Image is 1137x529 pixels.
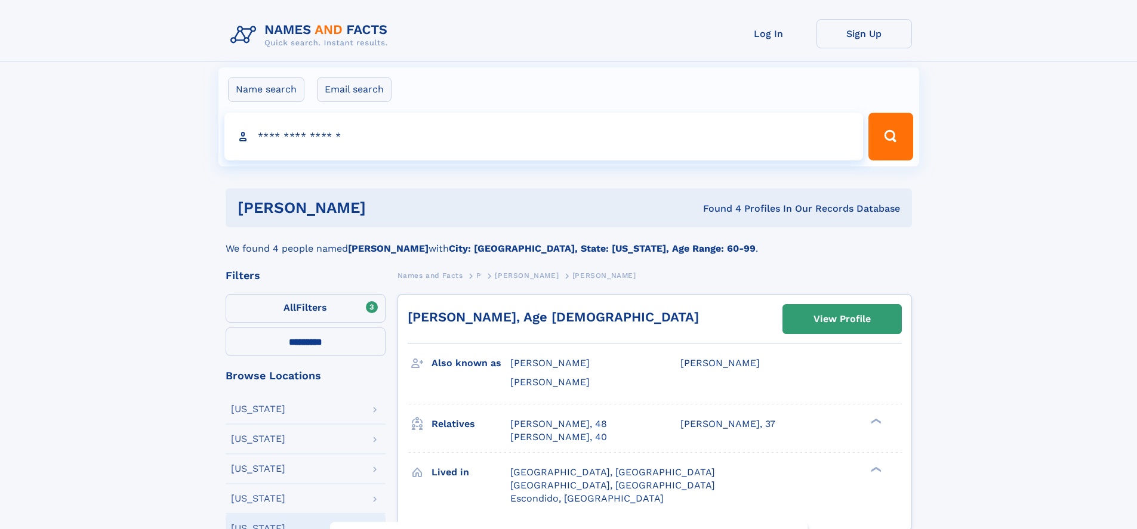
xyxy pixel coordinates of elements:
span: [PERSON_NAME] [510,376,590,388]
div: Found 4 Profiles In Our Records Database [534,202,900,215]
label: Filters [226,294,386,323]
div: [US_STATE] [231,464,285,474]
div: [US_STATE] [231,494,285,503]
b: City: [GEOGRAPHIC_DATA], State: [US_STATE], Age Range: 60-99 [449,243,756,254]
a: [PERSON_NAME], 37 [680,417,775,431]
button: Search Button [868,113,913,160]
div: ❯ [868,465,882,473]
input: search input [224,113,864,160]
img: Logo Names and Facts [226,19,398,51]
div: [US_STATE] [231,404,285,414]
div: ❯ [868,417,882,425]
a: [PERSON_NAME] [495,268,559,283]
span: [PERSON_NAME] [495,271,559,280]
span: [PERSON_NAME] [510,357,590,369]
div: [US_STATE] [231,434,285,444]
span: [GEOGRAPHIC_DATA], [GEOGRAPHIC_DATA] [510,479,715,491]
div: Browse Locations [226,370,386,381]
a: P [476,268,482,283]
label: Name search [228,77,304,102]
b: [PERSON_NAME] [348,243,429,254]
a: Log In [721,19,816,48]
a: [PERSON_NAME], Age [DEMOGRAPHIC_DATA] [408,310,699,324]
div: We found 4 people named with . [226,227,912,256]
a: Names and Facts [398,268,463,283]
h3: Also known as [432,353,510,373]
div: Filters [226,270,386,281]
a: View Profile [783,305,901,333]
h3: Lived in [432,462,510,482]
span: [PERSON_NAME] [680,357,760,369]
span: All [284,302,296,313]
label: Email search [317,77,392,102]
span: [GEOGRAPHIC_DATA], [GEOGRAPHIC_DATA] [510,466,715,478]
span: Escondido, [GEOGRAPHIC_DATA] [510,493,664,504]
h3: Relatives [432,414,510,434]
span: [PERSON_NAME] [572,271,636,280]
a: [PERSON_NAME], 40 [510,431,607,444]
a: Sign Up [816,19,912,48]
h1: [PERSON_NAME] [238,200,535,215]
a: [PERSON_NAME], 48 [510,417,607,431]
span: P [476,271,482,280]
div: View Profile [814,305,871,333]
